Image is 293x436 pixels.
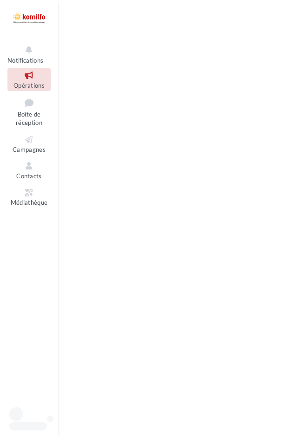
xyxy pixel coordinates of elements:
[7,68,51,91] a: Opérations
[16,172,42,180] span: Contacts
[16,111,42,127] span: Boîte de réception
[13,82,45,89] span: Opérations
[11,199,48,207] span: Médiathèque
[7,57,43,64] span: Notifications
[7,186,51,208] a: Médiathèque
[7,132,51,155] a: Campagnes
[13,146,46,153] span: Campagnes
[7,159,51,182] a: Contacts
[7,95,51,129] a: Boîte de réception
